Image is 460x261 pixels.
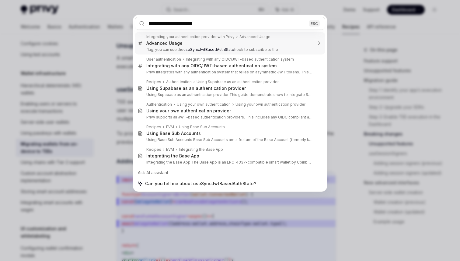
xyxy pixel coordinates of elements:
[197,79,279,84] div: Using Supabase as an authentication provider
[183,47,234,52] b: useSyncJwtBasedAuthState
[177,102,231,107] div: Using your own authentication
[186,57,294,62] div: Integrating with any OIDC/JWT-based authentication system
[146,57,181,62] div: User authentication
[146,153,199,159] div: Integrating the Base App
[146,131,201,136] div: Using Base Sub Accounts
[135,167,325,178] div: Ask AI assistant
[146,147,161,152] div: Recipes
[146,115,312,120] p: Privy supports all JWT-based authentication providers. This includes any OIDC compliant authenticati
[146,70,312,75] p: Privy integrates with any authentication system that relies on asymmetric JWT tokens. This includes
[309,20,320,26] div: ESC
[166,79,192,84] div: Authentication
[146,79,161,84] div: Recipes
[146,92,312,97] p: Using Supabase as an authentication provider This guide demonstrates how to integrate Supabase's aut
[146,34,235,39] div: Integrating your authentication provider with Privy
[146,108,231,114] div: Using your own authentication provider
[146,160,312,165] p: Integrating the Base App The Base App is an ERC-4337-compatible smart wallet by Coinbase that users
[166,147,174,152] div: EVM
[146,63,277,69] div: Integrating with any OIDC/JWT-based authentication system
[146,125,161,129] div: Recipes
[146,41,183,46] div: Advanced Usage
[179,125,225,129] div: Using Base Sub Accounts
[146,86,246,91] div: Using Supabase as an authentication provider
[235,102,305,107] div: Using your own authentication provider
[146,137,312,142] p: Using Base Sub Accounts Base Sub Accounts are a feature of the Base Account (formerly known as Coinb
[179,147,223,152] div: Integrating the Base App
[166,125,174,129] div: EVM
[146,47,312,52] p: flag, you can use the hook to subscribe to the
[146,102,172,107] div: Authentication
[145,181,256,187] span: Can you tell me about useSyncJwtBasedAuthState?
[239,34,270,39] div: Advanced Usage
